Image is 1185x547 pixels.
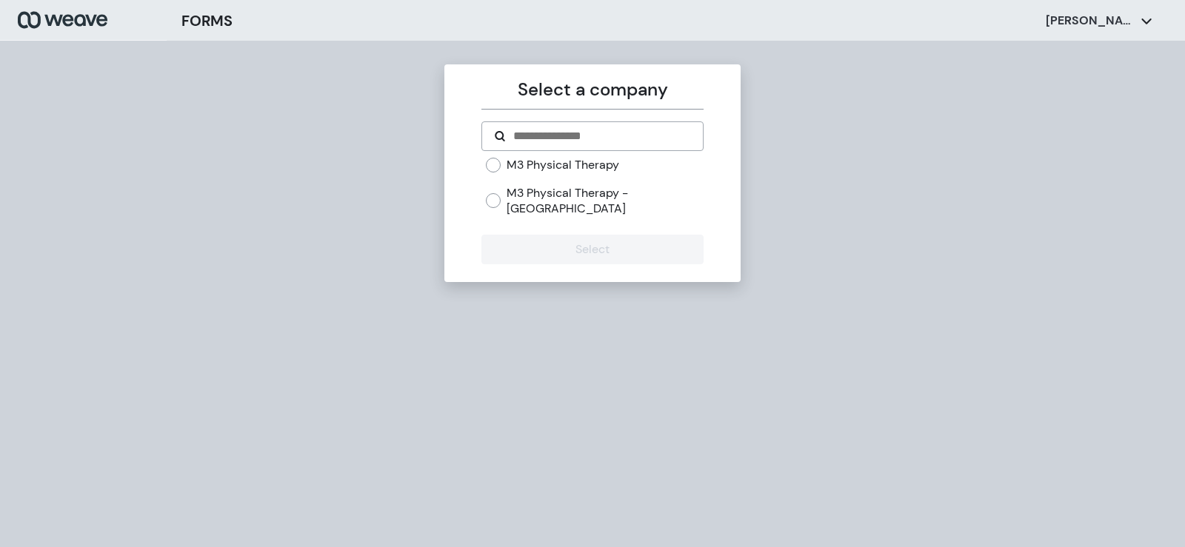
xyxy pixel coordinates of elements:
[481,235,703,264] button: Select
[507,185,703,217] label: M3 Physical Therapy - [GEOGRAPHIC_DATA]
[481,76,703,103] p: Select a company
[181,10,233,32] h3: FORMS
[512,127,690,145] input: Search
[507,157,619,173] label: M3 Physical Therapy
[1046,13,1135,29] p: [PERSON_NAME]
